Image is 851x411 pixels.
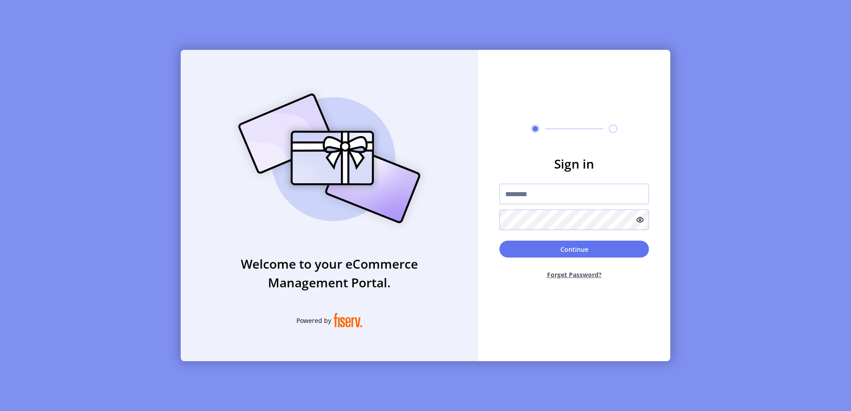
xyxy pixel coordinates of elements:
[499,241,649,258] button: Continue
[499,263,649,286] button: Forget Password?
[296,316,331,325] span: Powered by
[225,84,434,233] img: card_Illustration.svg
[499,154,649,173] h3: Sign in
[181,254,478,292] h3: Welcome to your eCommerce Management Portal.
